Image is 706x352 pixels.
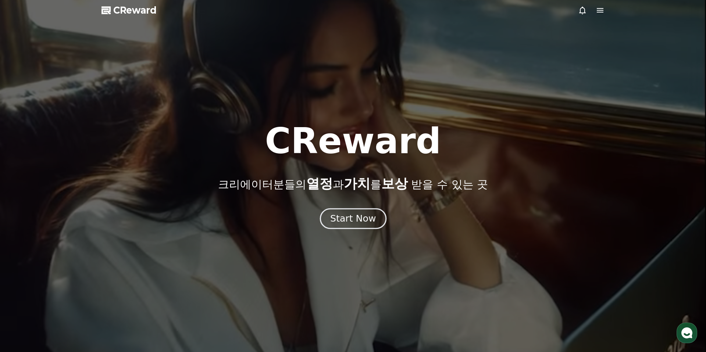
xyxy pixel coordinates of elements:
div: Start Now [330,212,376,225]
a: 설정 [95,233,141,251]
span: 대화 [67,244,76,250]
span: 보상 [381,176,408,191]
span: 열정 [306,176,333,191]
span: CReward [113,4,157,16]
a: Start Now [321,216,385,223]
h1: CReward [265,123,441,159]
a: 홈 [2,233,49,251]
button: Start Now [320,208,386,229]
p: 크리에이터분들의 과 를 받을 수 있는 곳 [218,176,488,191]
a: CReward [101,4,157,16]
span: 홈 [23,244,28,250]
a: 대화 [49,233,95,251]
span: 가치 [344,176,370,191]
span: 설정 [114,244,122,250]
